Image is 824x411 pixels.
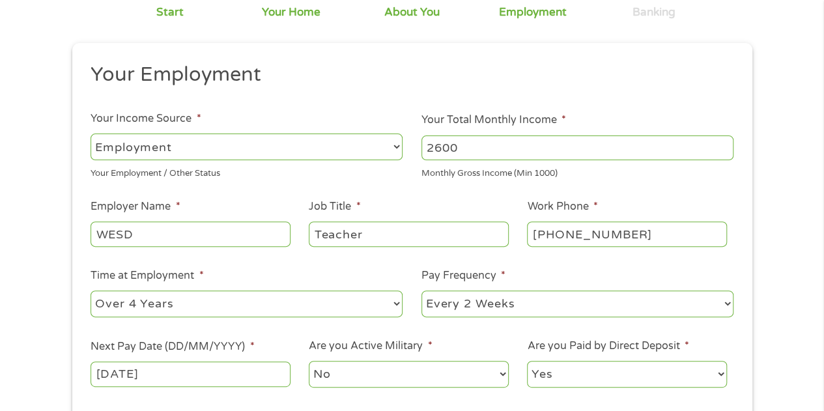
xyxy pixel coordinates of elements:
[91,340,254,354] label: Next Pay Date (DD/MM/YYYY)
[156,5,184,20] div: Start
[91,200,180,214] label: Employer Name
[632,5,675,20] div: Banking
[309,339,432,353] label: Are you Active Military
[421,269,505,283] label: Pay Frequency
[527,339,689,353] label: Are you Paid by Direct Deposit
[262,5,320,20] div: Your Home
[91,221,290,246] input: Walmart
[91,361,290,386] input: Use the arrow keys to pick a date
[421,113,566,127] label: Your Total Monthly Income
[384,5,440,20] div: About You
[527,221,726,246] input: (231) 754-4010
[421,135,733,160] input: 1800
[309,221,508,246] input: Cashier
[91,269,203,283] label: Time at Employment
[421,163,733,180] div: Monthly Gross Income (Min 1000)
[91,112,201,126] label: Your Income Source
[527,200,597,214] label: Work Phone
[309,200,360,214] label: Job Title
[91,163,403,180] div: Your Employment / Other Status
[91,62,724,88] h2: Your Employment
[499,5,567,20] div: Employment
